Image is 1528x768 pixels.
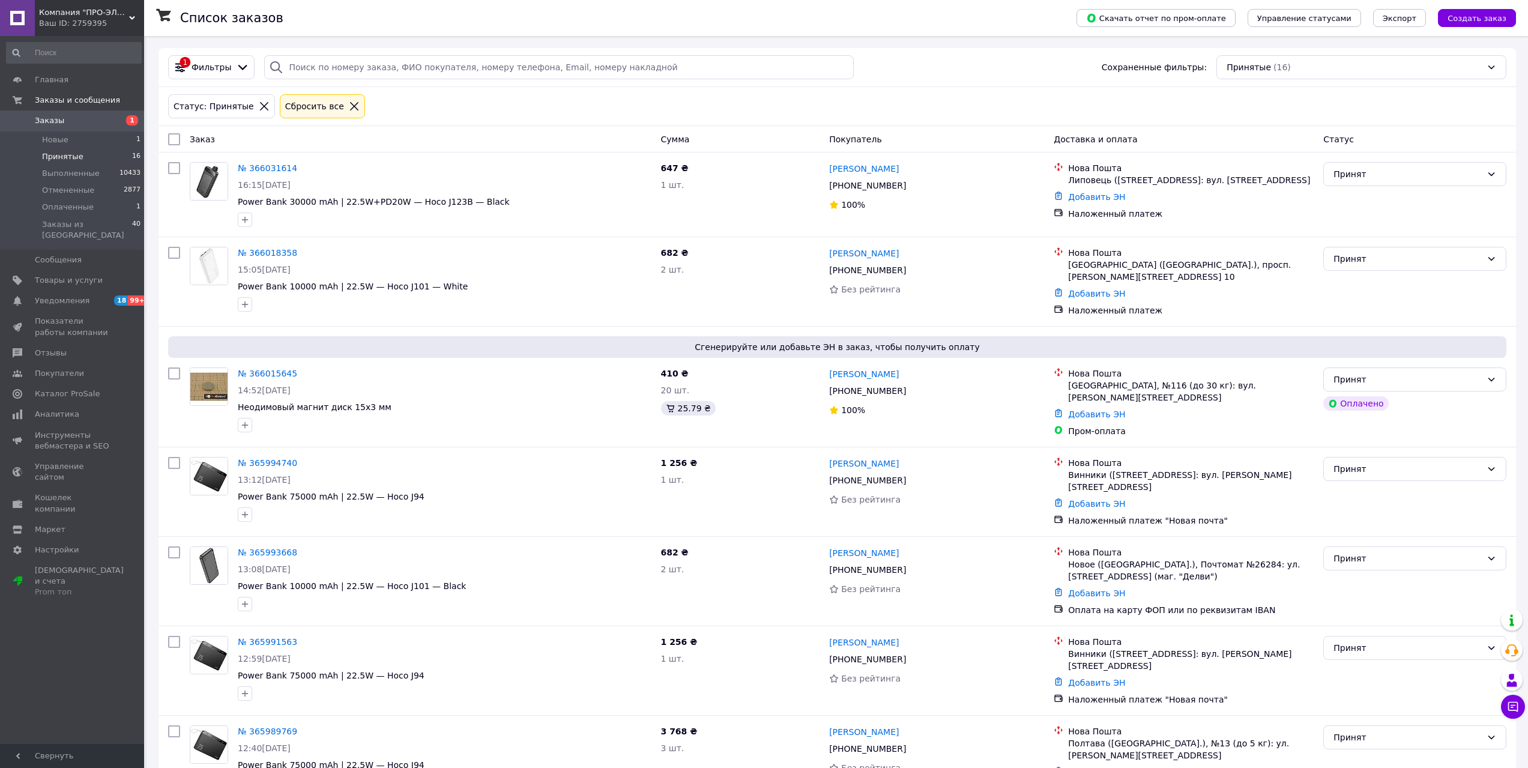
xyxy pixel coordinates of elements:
[238,671,424,680] span: Power Bank 75000 mAh | 22.5W — Hoco J94
[35,430,111,452] span: Инструменты вебмастера и SEO
[1054,135,1137,144] span: Доставка и оплата
[190,546,228,585] a: Фото товару
[190,135,215,144] span: Заказ
[35,316,111,337] span: Показатели работы компании
[841,405,865,415] span: 100%
[661,369,689,378] span: 410 ₴
[6,42,142,64] input: Поиск
[1333,462,1482,476] div: Принят
[190,636,228,674] a: Фото товару
[35,409,79,420] span: Аналитика
[35,524,65,535] span: Маркет
[190,247,228,285] img: Фото товару
[190,247,228,285] a: Фото товару
[1333,373,1482,386] div: Принят
[1426,13,1516,22] a: Создать заказ
[35,587,124,597] div: Prom топ
[827,262,908,279] div: [PHONE_NUMBER]
[661,743,684,753] span: 3 шт.
[841,495,901,504] span: Без рейтинга
[119,168,140,179] span: 10433
[136,135,140,145] span: 1
[283,100,346,113] div: Сбросить все
[39,7,129,18] span: Компания "ПРО-ЭЛЕКТРО" Интернет-магазин pro-elektro.com.ua
[1068,694,1314,706] div: Наложенный платеж "Новая почта"
[1448,14,1506,23] span: Создать заказ
[238,248,297,258] a: № 366018358
[190,368,228,405] img: Фото товару
[238,282,468,291] a: Power Bank 10000 mAh | 22.5W — Hoco J101 — White
[190,726,228,763] img: Фото товару
[661,163,689,173] span: 647 ₴
[173,341,1502,353] span: Сгенерируйте или добавьте ЭН в заказ, чтобы получить оплату
[1068,515,1314,527] div: Наложенный платеж "Новая почта"
[190,725,228,764] a: Фото товару
[661,386,690,395] span: 20 шт.
[1068,208,1314,220] div: Наложенный платеж
[1068,379,1314,404] div: [GEOGRAPHIC_DATA], №116 (до 30 кг): вул. [PERSON_NAME][STREET_ADDRESS]
[1333,552,1482,565] div: Принят
[827,651,908,668] div: [PHONE_NUMBER]
[190,457,228,495] a: Фото товару
[1068,725,1314,737] div: Нова Пошта
[1248,9,1361,27] button: Управление статусами
[238,197,510,207] a: Power Bank 30000 mAh | 22.5W+PD20W — Hoco J123B — Black
[1068,737,1314,761] div: Полтава ([GEOGRAPHIC_DATA].), №13 (до 5 кг): ул. [PERSON_NAME][STREET_ADDRESS]
[1323,135,1354,144] span: Статус
[1068,192,1125,202] a: Добавить ЭН
[136,202,140,213] span: 1
[35,389,100,399] span: Каталог ProSale
[190,547,228,584] img: Фото товару
[661,401,716,416] div: 25.79 ₴
[841,200,865,210] span: 100%
[1438,9,1516,27] button: Создать заказ
[132,219,140,241] span: 40
[1068,678,1125,688] a: Добавить ЭН
[42,185,94,196] span: Отмененные
[42,151,83,162] span: Принятые
[42,219,132,241] span: Заказы из [GEOGRAPHIC_DATA]
[35,461,111,483] span: Управление сайтом
[180,11,283,25] h1: Список заказов
[1068,648,1314,672] div: Винники ([STREET_ADDRESS]: вул. [PERSON_NAME][STREET_ADDRESS]
[829,368,899,380] a: [PERSON_NAME]
[1257,14,1351,23] span: Управление статусами
[827,561,908,578] div: [PHONE_NUMBER]
[35,565,124,598] span: [DEMOGRAPHIC_DATA] и счета
[114,295,128,306] span: 18
[841,584,901,594] span: Без рейтинга
[39,18,144,29] div: Ваш ID: 2759395
[1086,13,1226,23] span: Скачать отчет по пром-оплате
[238,402,391,412] a: Неодимовый магнит диск 15х3 мм
[1068,304,1314,316] div: Наложенный платеж
[1102,61,1207,73] span: Сохраненные фильтры:
[126,115,138,125] span: 1
[35,545,79,555] span: Настройки
[1068,469,1314,493] div: Винники ([STREET_ADDRESS]: вул. [PERSON_NAME][STREET_ADDRESS]
[1333,252,1482,265] div: Принят
[1333,731,1482,744] div: Принят
[829,247,899,259] a: [PERSON_NAME]
[1501,695,1525,719] button: Чат с покупателем
[238,581,466,591] span: Power Bank 10000 mAh | 22.5W — Hoco J101 — Black
[238,743,291,753] span: 12:40[DATE]
[264,55,854,79] input: Поиск по номеру заказа, ФИО покупателя, номеру телефона, Email, номеру накладной
[238,369,297,378] a: № 366015645
[841,285,901,294] span: Без рейтинга
[1077,9,1236,27] button: Скачать отчет по пром-оплате
[1068,499,1125,509] a: Добавить ЭН
[661,548,689,557] span: 682 ₴
[190,636,228,674] img: Фото товару
[661,475,684,485] span: 1 шт.
[829,458,899,470] a: [PERSON_NAME]
[661,727,698,736] span: 3 768 ₴
[661,637,698,647] span: 1 256 ₴
[42,168,100,179] span: Выполненные
[1323,396,1388,411] div: Оплачено
[35,275,103,286] span: Товары и услуги
[829,636,899,649] a: [PERSON_NAME]
[1273,62,1291,72] span: (16)
[171,100,256,113] div: Статус: Принятые
[238,492,424,501] a: Power Bank 75000 mAh | 22.5W — Hoco J94
[238,180,291,190] span: 16:15[DATE]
